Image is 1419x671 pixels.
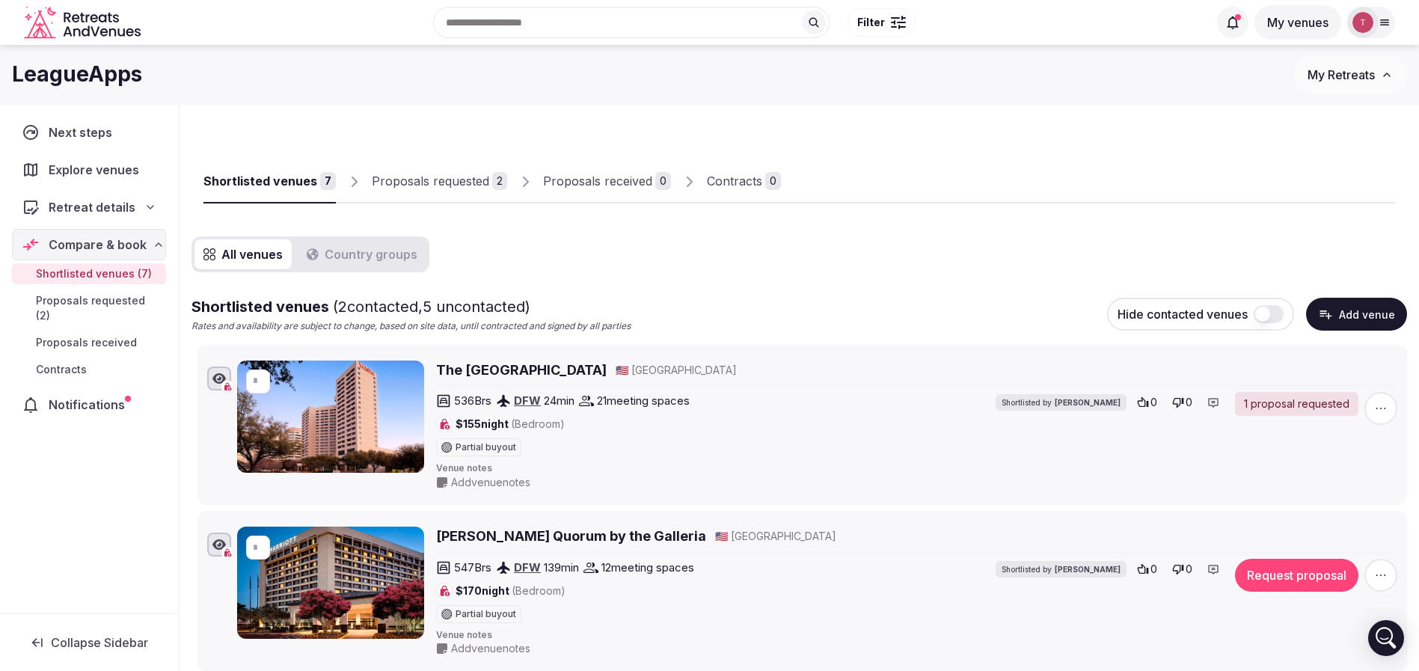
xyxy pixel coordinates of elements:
[597,393,690,408] span: 21 meeting spaces
[49,236,147,254] span: Compare & book
[436,462,1397,475] span: Venue notes
[451,641,530,656] span: Add venue notes
[51,635,148,650] span: Collapse Sidebar
[24,6,144,40] a: Visit the homepage
[731,529,836,544] span: [GEOGRAPHIC_DATA]
[996,561,1127,577] div: Shortlisted by
[436,629,1397,642] span: Venue notes
[1293,56,1407,94] button: My Retreats
[1055,397,1121,408] span: [PERSON_NAME]
[996,394,1127,411] div: Shortlisted by
[194,239,292,269] button: All venues
[1254,5,1341,40] button: My venues
[12,359,166,380] a: Contracts
[1306,298,1407,331] button: Add venue
[1168,559,1197,580] button: 0
[456,583,566,598] span: $170 night
[707,160,781,203] a: Contracts0
[49,161,145,179] span: Explore venues
[492,172,507,190] div: 2
[514,393,541,408] a: DFW
[511,417,565,430] span: (Bedroom)
[456,610,516,619] span: Partial buyout
[514,560,541,575] a: DFW
[36,266,152,281] span: Shortlisted venues (7)
[24,6,144,40] svg: Retreats and Venues company logo
[36,362,87,377] span: Contracts
[543,172,652,190] div: Proposals received
[191,298,530,316] span: Shortlisted venues
[12,117,166,148] a: Next steps
[512,584,566,597] span: (Bedroom)
[544,560,579,575] span: 139 min
[715,529,728,544] button: 🇺🇸
[320,172,336,190] div: 7
[12,626,166,659] button: Collapse Sidebar
[372,160,507,203] a: Proposals requested2
[543,160,671,203] a: Proposals received0
[12,154,166,186] a: Explore venues
[601,560,694,575] span: 12 meeting spaces
[631,363,737,378] span: [GEOGRAPHIC_DATA]
[454,560,491,575] span: 547 Brs
[203,160,336,203] a: Shortlisted venues7
[848,8,916,37] button: Filter
[372,172,489,190] div: Proposals requested
[36,293,160,323] span: Proposals requested (2)
[715,530,728,542] span: 🇺🇸
[1235,559,1358,592] button: Request proposal
[707,172,762,190] div: Contracts
[456,417,565,432] span: $155 night
[191,320,631,333] p: Rates and availability are subject to change, based on site data, until contracted and signed by ...
[765,172,781,190] div: 0
[1150,562,1157,577] span: 0
[1235,392,1358,416] a: 1 proposal requested
[203,172,317,190] div: Shortlisted venues
[237,361,424,473] img: The Westin Dallas Park Central
[12,263,166,284] a: Shortlisted venues (7)
[454,393,491,408] span: 536 Brs
[333,298,530,316] span: ( 2 contacted, 5 uncontacted)
[456,443,516,452] span: Partial buyout
[298,239,426,269] button: Country groups
[1254,15,1341,30] a: My venues
[544,393,574,408] span: 24 min
[436,527,706,545] a: [PERSON_NAME] Quorum by the Galleria
[237,527,424,639] img: Dallas Marriott Quorum by the Galleria
[12,60,142,89] h1: LeagueApps
[12,389,166,420] a: Notifications
[1186,562,1192,577] span: 0
[49,198,135,216] span: Retreat details
[436,361,607,379] a: The [GEOGRAPHIC_DATA]
[1133,392,1162,413] button: 0
[1308,67,1375,82] span: My Retreats
[1352,12,1373,33] img: Thiago Martins
[1055,564,1121,575] span: [PERSON_NAME]
[857,15,885,30] span: Filter
[655,172,671,190] div: 0
[1168,392,1197,413] button: 0
[451,475,530,490] span: Add venue notes
[1118,307,1248,322] span: Hide contacted venues
[12,332,166,353] a: Proposals received
[1133,559,1162,580] button: 0
[36,335,137,350] span: Proposals received
[616,363,628,378] button: 🇺🇸
[616,364,628,376] span: 🇺🇸
[49,396,131,414] span: Notifications
[1368,620,1404,656] div: Open Intercom Messenger
[49,123,118,141] span: Next steps
[1150,395,1157,410] span: 0
[1186,395,1192,410] span: 0
[12,290,166,326] a: Proposals requested (2)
